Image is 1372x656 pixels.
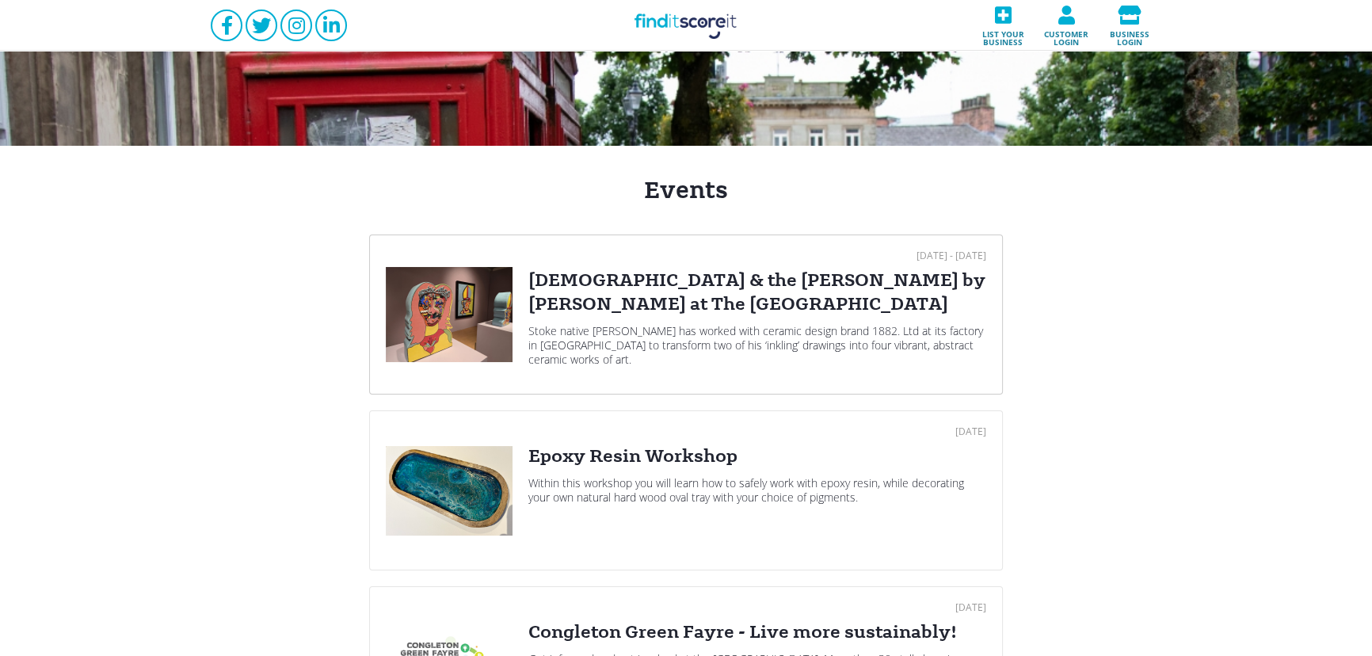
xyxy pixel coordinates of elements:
a: List your business [971,1,1035,51]
div: [DATE] - [DATE] [528,251,986,261]
div: Epoxy Resin Workshop [528,444,986,468]
a: [DATE]Epoxy Resin WorkshopWithin this workshop you will learn how to safely work with epoxy resin... [369,410,1003,570]
span: Customer login [1039,25,1093,46]
span: List your business [976,25,1030,46]
div: Stoke native [PERSON_NAME] has worked with ceramic design brand 1882. Ltd at its factory in [GEOG... [528,324,986,367]
div: [DATE] [528,427,986,437]
div: [DEMOGRAPHIC_DATA] & the [PERSON_NAME] by [PERSON_NAME] at The [GEOGRAPHIC_DATA] [528,269,986,316]
span: Business login [1103,25,1157,46]
div: [DATE] [528,603,986,612]
div: Within this workshop you will learn how to safely work with epoxy resin, while decorating your ow... [528,476,986,505]
h1: Events [211,177,1161,203]
a: [DATE] - [DATE][DEMOGRAPHIC_DATA] & the [PERSON_NAME] by [PERSON_NAME] at The [GEOGRAPHIC_DATA]St... [369,235,1003,395]
a: Customer login [1035,1,1098,51]
a: Business login [1098,1,1161,51]
div: Congleton Green Fayre - Live more sustainably! [528,620,986,644]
